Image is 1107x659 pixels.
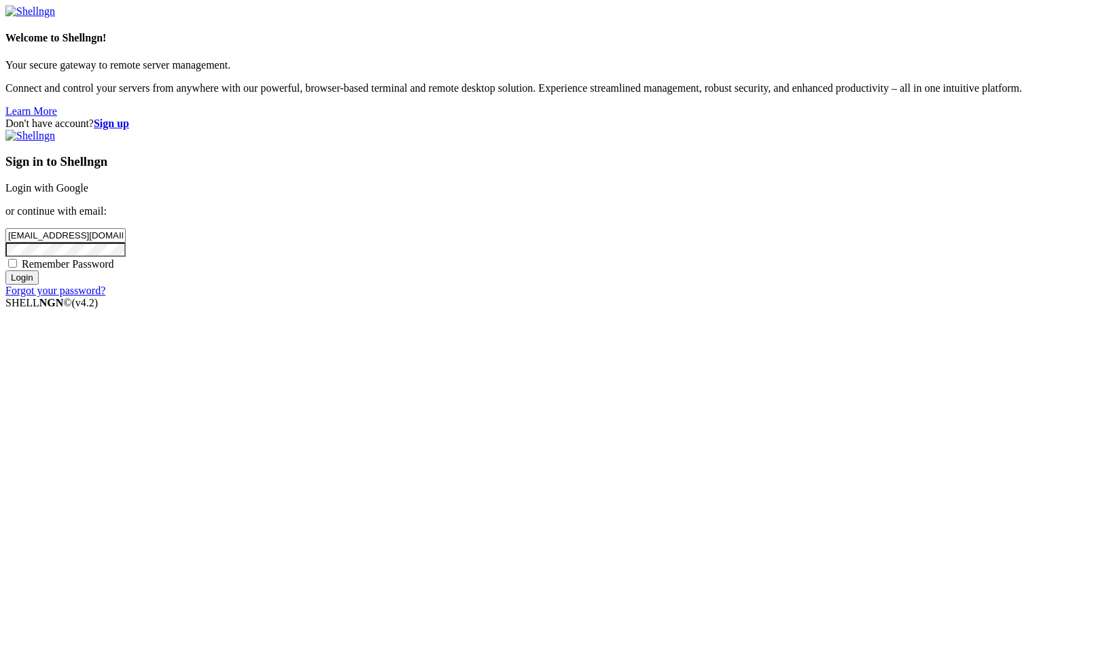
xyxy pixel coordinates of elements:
span: Remember Password [22,258,114,270]
p: Connect and control your servers from anywhere with our powerful, browser-based terminal and remo... [5,82,1102,94]
a: Login with Google [5,182,88,194]
h3: Sign in to Shellngn [5,154,1102,169]
p: or continue with email: [5,205,1102,217]
input: Remember Password [8,259,17,268]
span: 4.2.0 [72,297,99,308]
input: Login [5,270,39,285]
a: Forgot your password? [5,285,105,296]
b: NGN [39,297,64,308]
img: Shellngn [5,5,55,18]
div: Don't have account? [5,118,1102,130]
span: SHELL © [5,297,98,308]
input: Email address [5,228,126,243]
h4: Welcome to Shellngn! [5,32,1102,44]
a: Sign up [94,118,129,129]
a: Learn More [5,105,57,117]
p: Your secure gateway to remote server management. [5,59,1102,71]
img: Shellngn [5,130,55,142]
